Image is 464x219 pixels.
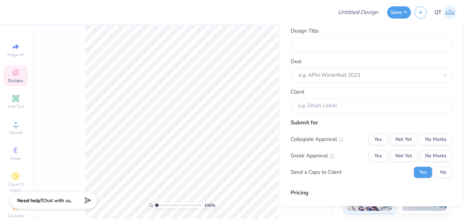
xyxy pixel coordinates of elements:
span: 100 % [204,202,215,208]
span: QT [435,8,442,16]
div: Submit for [291,118,452,127]
button: Yes [369,134,388,145]
input: Untitled Design [332,5,384,19]
span: Upload [9,130,23,135]
span: Image AI [8,52,24,57]
a: QT [435,6,457,19]
button: Yes [414,167,432,178]
img: Qa Test [443,6,457,19]
div: Collegiate Approval [291,135,344,143]
strong: Need help? [17,197,42,204]
input: e.g. Ethan Linker [291,98,452,113]
button: Save [387,6,411,19]
span: Greek [11,156,21,161]
button: No Marks [420,150,452,162]
div: Send a Copy to Client [291,168,342,176]
span: Decorate [7,213,24,219]
button: No [435,167,452,178]
button: Not Yet [390,150,417,162]
label: Design Title [291,27,319,35]
button: Not Yet [390,134,417,145]
label: Deal [291,57,302,66]
div: Greek Approval [291,152,335,160]
span: Clipart & logos [4,182,28,193]
span: Chat with us. [42,197,72,204]
div: Pricing [291,189,452,197]
button: No Marks [420,134,452,145]
span: Designs [8,78,23,83]
span: Add Text [7,104,24,109]
label: Client [291,88,305,96]
button: Yes [369,150,388,162]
